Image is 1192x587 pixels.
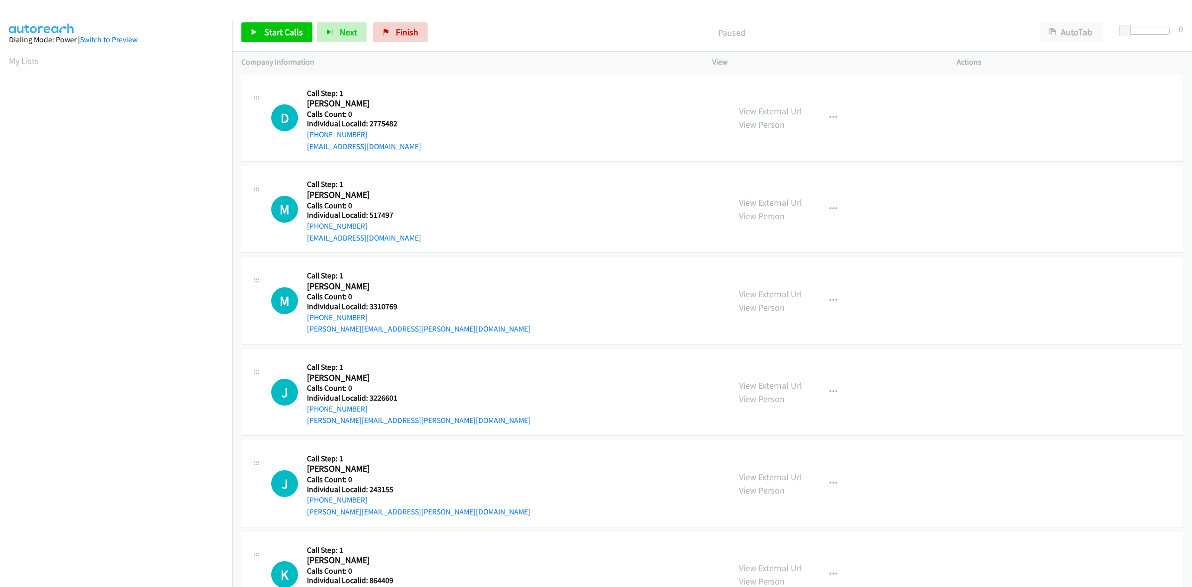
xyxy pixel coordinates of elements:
a: Start Calls [241,22,312,42]
a: [PHONE_NUMBER] [307,313,368,322]
div: The call is yet to be attempted [271,104,298,131]
h5: Call Step: 1 [307,362,530,372]
a: View Person [739,210,785,222]
div: Dialing Mode: Power | [9,34,223,46]
h5: Individual Localid: 2775482 [307,119,421,129]
h2: [PERSON_NAME] [307,281,409,292]
button: Next [317,22,367,42]
h1: M [271,196,298,223]
span: Next [340,26,357,38]
h1: J [271,379,298,406]
a: View External Url [739,380,802,391]
a: Finish [373,22,428,42]
h2: [PERSON_NAME] [307,372,409,384]
a: View Person [739,302,785,313]
a: [PERSON_NAME][EMAIL_ADDRESS][PERSON_NAME][DOMAIN_NAME] [307,416,530,425]
a: View Person [739,485,785,496]
p: View [712,56,939,68]
div: 0 [1179,22,1183,36]
h5: Individual Localid: 3310769 [307,302,530,312]
h5: Calls Count: 0 [307,566,421,576]
a: Switch to Preview [80,35,138,44]
div: The call is yet to be attempted [271,196,298,223]
div: The call is yet to be attempted [271,379,298,406]
a: [PHONE_NUMBER] [307,221,368,231]
h2: [PERSON_NAME] [307,463,409,475]
iframe: Dialpad [9,77,232,549]
h5: Call Step: 1 [307,88,421,98]
a: View External Url [739,471,802,483]
a: View Person [739,393,785,405]
a: [PHONE_NUMBER] [307,130,368,139]
div: Delay between calls (in seconds) [1124,27,1170,35]
h2: [PERSON_NAME] [307,555,409,566]
span: Finish [396,26,418,38]
h1: D [271,104,298,131]
p: Actions [957,56,1183,68]
h5: Individual Localid: 243155 [307,485,530,495]
h5: Individual Localid: 517497 [307,210,421,220]
h1: J [271,470,298,497]
a: View External Url [739,288,802,300]
a: My Lists [9,55,39,67]
h5: Call Step: 1 [307,271,530,281]
h5: Individual Localid: 3226601 [307,393,530,403]
h2: [PERSON_NAME] [307,98,409,109]
h1: M [271,287,298,314]
a: View Person [739,119,785,130]
p: Company Information [241,56,694,68]
a: [EMAIL_ADDRESS][DOMAIN_NAME] [307,142,421,151]
h2: [PERSON_NAME] [307,189,409,201]
p: Paused [441,26,1022,39]
a: [PHONE_NUMBER] [307,495,368,504]
a: View External Url [739,562,802,574]
a: [PERSON_NAME][EMAIL_ADDRESS][PERSON_NAME][DOMAIN_NAME] [307,324,530,334]
h5: Calls Count: 0 [307,109,421,119]
button: AutoTab [1040,22,1102,42]
a: [PERSON_NAME][EMAIL_ADDRESS][PERSON_NAME][DOMAIN_NAME] [307,507,530,516]
h5: Call Step: 1 [307,545,421,555]
a: View External Url [739,197,802,208]
a: View External Url [739,105,802,117]
h5: Calls Count: 0 [307,475,530,485]
h5: Calls Count: 0 [307,292,530,302]
h5: Call Step: 1 [307,454,530,464]
h5: Individual Localid: 864409 [307,576,421,586]
a: [EMAIL_ADDRESS][DOMAIN_NAME] [307,233,421,243]
iframe: Resource Center [1163,254,1192,333]
div: The call is yet to be attempted [271,287,298,314]
h5: Call Step: 1 [307,179,421,189]
h5: Calls Count: 0 [307,383,530,393]
div: The call is yet to be attempted [271,470,298,497]
h5: Calls Count: 0 [307,201,421,211]
a: View Person [739,576,785,587]
span: Start Calls [264,26,303,38]
a: [PHONE_NUMBER] [307,404,368,414]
